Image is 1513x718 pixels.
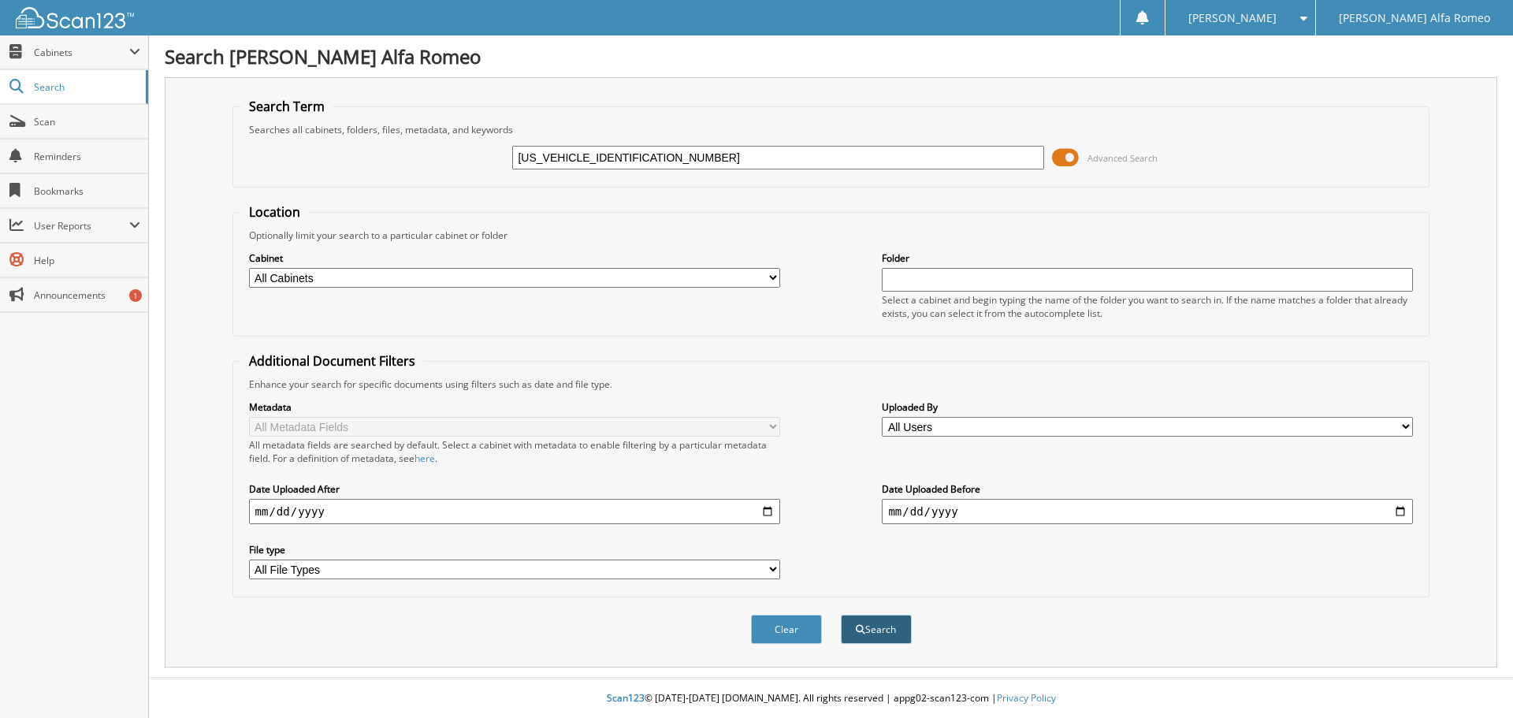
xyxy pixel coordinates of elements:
span: [PERSON_NAME] [1188,13,1277,23]
input: start [249,499,780,524]
legend: Additional Document Filters [241,352,423,370]
a: Privacy Policy [997,691,1056,705]
label: Date Uploaded After [249,482,780,496]
div: Optionally limit your search to a particular cabinet or folder [241,229,1422,242]
span: Announcements [34,288,140,302]
span: User Reports [34,219,129,233]
button: Search [841,615,912,644]
span: Search [34,80,138,94]
legend: Location [241,203,308,221]
label: Metadata [249,400,780,414]
span: Advanced Search [1087,152,1158,164]
div: Select a cabinet and begin typing the name of the folder you want to search in. If the name match... [882,293,1413,320]
label: Cabinet [249,251,780,265]
div: Searches all cabinets, folders, files, metadata, and keywords [241,123,1422,136]
button: Clear [751,615,822,644]
span: [PERSON_NAME] Alfa Romeo [1339,13,1490,23]
span: Scan [34,115,140,128]
div: All metadata fields are searched by default. Select a cabinet with metadata to enable filtering b... [249,438,780,465]
div: Enhance your search for specific documents using filters such as date and file type. [241,378,1422,391]
div: 1 [129,289,142,302]
label: Date Uploaded Before [882,482,1413,496]
span: Bookmarks [34,184,140,198]
span: Cabinets [34,46,129,59]
legend: Search Term [241,98,333,115]
div: © [DATE]-[DATE] [DOMAIN_NAME]. All rights reserved | appg02-scan123-com | [149,679,1513,718]
img: scan123-logo-white.svg [16,7,134,28]
label: Folder [882,251,1413,265]
span: Reminders [34,150,140,163]
input: end [882,499,1413,524]
span: Scan123 [607,691,645,705]
iframe: Chat Widget [1434,642,1513,718]
label: Uploaded By [882,400,1413,414]
a: here [414,452,435,465]
span: Help [34,254,140,267]
label: File type [249,543,780,556]
h1: Search [PERSON_NAME] Alfa Romeo [165,43,1497,69]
